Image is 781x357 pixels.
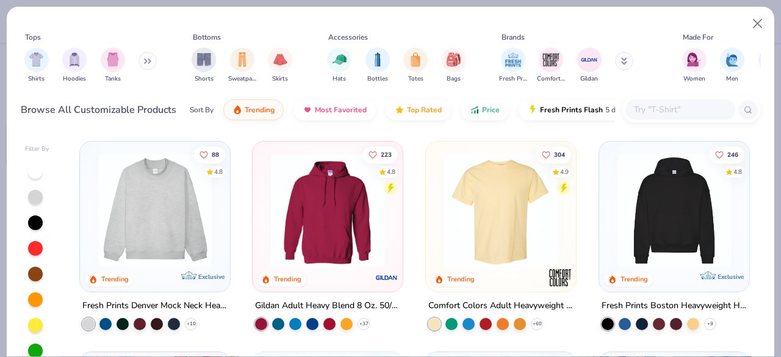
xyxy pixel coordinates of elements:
img: Sweatpants Image [236,52,249,67]
button: filter button [499,48,527,84]
div: filter for Women [682,48,707,84]
img: Tanks Image [106,52,120,67]
div: Comfort Colors Adult Heavyweight T-Shirt [428,298,574,314]
div: Accessories [328,32,368,43]
button: filter button [192,48,216,84]
div: filter for Gildan [577,48,602,84]
div: filter for Bottles [365,48,390,84]
button: Like [193,146,225,163]
button: filter button [228,48,256,84]
span: Fresh Prints [499,74,527,84]
div: Browse All Customizable Products [21,103,176,117]
img: a90f7c54-8796-4cb2-9d6e-4e9644cfe0fe [217,154,343,267]
span: Fresh Prints Flash [540,105,603,115]
img: Bottles Image [371,52,384,67]
span: 5 day delivery [605,103,650,117]
span: 223 [381,151,392,157]
span: Trending [245,105,275,115]
span: Bottles [367,74,388,84]
img: Comfort Colors Image [542,51,560,69]
button: filter button [442,48,466,84]
span: Totes [408,74,423,84]
button: filter button [365,48,390,84]
button: Like [709,146,744,163]
img: Hoodies Image [68,52,81,67]
button: filter button [403,48,428,84]
span: Price [482,105,500,115]
button: filter button [62,48,87,84]
span: Shirts [28,74,45,84]
span: Exclusive [718,273,744,281]
span: Hoodies [63,74,86,84]
span: Women [683,74,705,84]
div: 4.8 [214,167,223,176]
div: Filter By [25,145,49,154]
div: filter for Fresh Prints [499,48,527,84]
img: flash.gif [528,105,538,115]
span: 88 [212,151,219,157]
div: filter for Bags [442,48,466,84]
span: Bags [447,74,461,84]
span: Comfort Colors [537,74,565,84]
img: most_fav.gif [303,105,312,115]
img: 91acfc32-fd48-4d6b-bdad-a4c1a30ac3fc [611,154,737,267]
div: filter for Hoodies [62,48,87,84]
div: filter for Shorts [192,48,216,84]
button: filter button [24,48,49,84]
button: filter button [327,48,351,84]
button: Fresh Prints Flash5 day delivery [519,99,660,120]
div: Made For [683,32,713,43]
button: Most Favorited [293,99,376,120]
img: Shorts Image [197,52,211,67]
img: Hats Image [333,52,347,67]
span: + 37 [359,320,369,328]
img: 029b8af0-80e6-406f-9fdc-fdf898547912 [438,154,564,267]
span: Top Rated [407,105,442,115]
span: 304 [554,151,565,157]
span: Tanks [105,74,121,84]
img: Gildan Image [580,51,599,69]
div: Tops [25,32,41,43]
div: filter for Tanks [101,48,125,84]
span: Shorts [195,74,214,84]
img: Shirts Image [29,52,43,67]
img: Comfort Colors logo [548,265,572,290]
span: Men [726,74,738,84]
img: f5d85501-0dbb-4ee4-b115-c08fa3845d83 [92,154,218,267]
span: Hats [333,74,346,84]
div: filter for Skirts [268,48,292,84]
img: trending.gif [232,105,242,115]
img: Bags Image [447,52,460,67]
div: 4.9 [560,167,569,176]
div: 4.8 [387,167,396,176]
button: Trending [223,99,284,120]
button: Price [461,99,509,120]
img: 01756b78-01f6-4cc6-8d8a-3c30c1a0c8ac [265,154,390,267]
span: 246 [727,151,738,157]
img: Gildan logo [375,265,399,290]
button: filter button [577,48,602,84]
div: Fresh Prints Boston Heavyweight Hoodie [602,298,747,314]
div: Sort By [190,104,214,115]
button: Top Rated [386,99,451,120]
img: Fresh Prints Image [504,51,522,69]
span: + 60 [533,320,542,328]
span: + 10 [186,320,195,328]
div: filter for Sweatpants [228,48,256,84]
button: filter button [537,48,565,84]
span: Exclusive [198,273,224,281]
span: Sweatpants [228,74,256,84]
button: filter button [268,48,292,84]
div: filter for Comfort Colors [537,48,565,84]
div: filter for Totes [403,48,428,84]
div: Brands [502,32,525,43]
button: filter button [682,48,707,84]
img: Skirts Image [273,52,287,67]
div: filter for Hats [327,48,351,84]
span: Gildan [580,74,598,84]
div: Gildan Adult Heavy Blend 8 Oz. 50/50 Hooded Sweatshirt [255,298,400,314]
button: Close [746,12,769,35]
img: Totes Image [409,52,422,67]
input: Try "T-Shirt" [633,103,727,117]
button: filter button [101,48,125,84]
